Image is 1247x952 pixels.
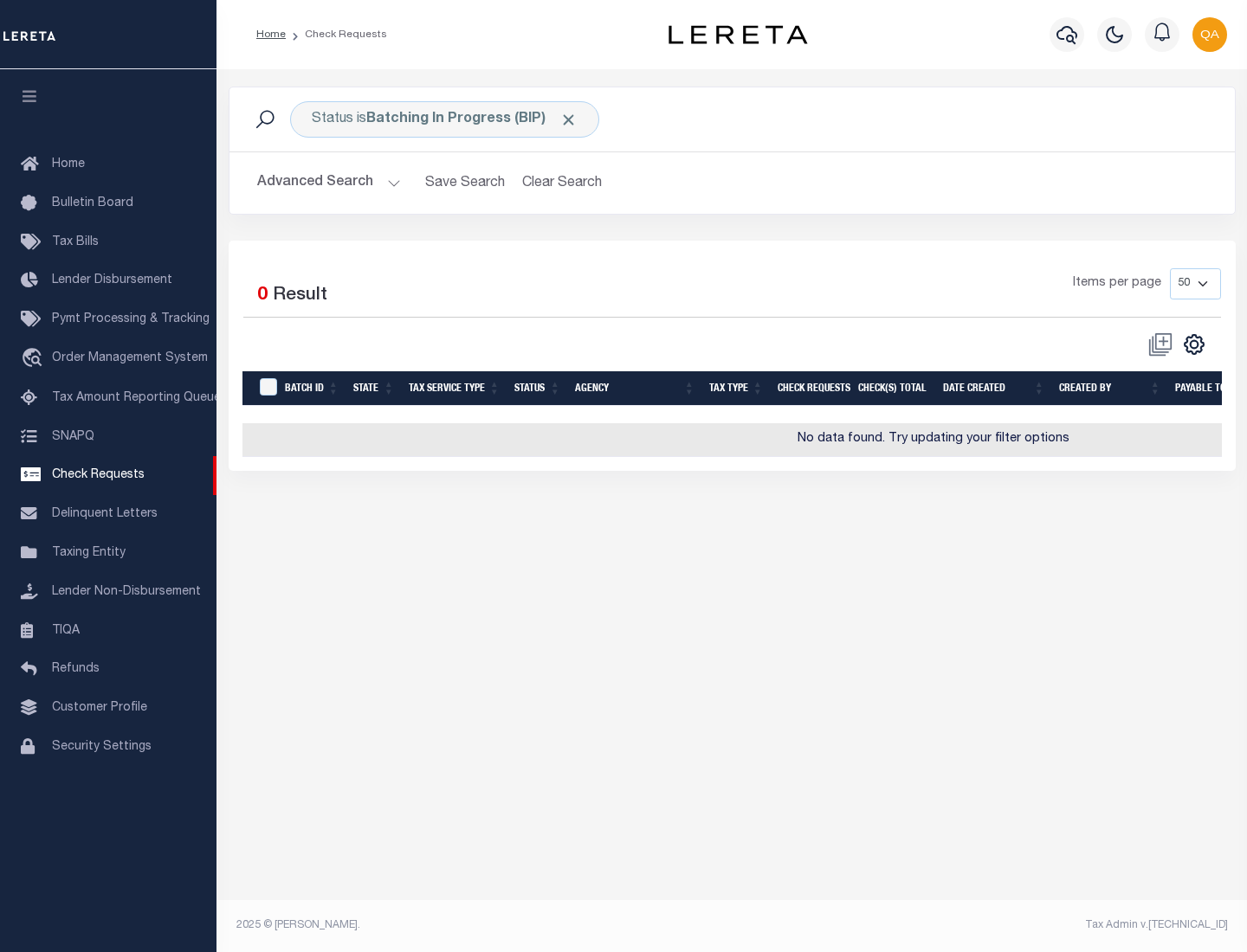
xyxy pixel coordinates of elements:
button: Advanced Search [257,166,401,200]
img: logo-dark.svg [669,25,807,44]
img: svg+xml;base64,PHN2ZyB4bWxucz0iaHR0cDovL3d3dy53My5vcmcvMjAwMC9zdmciIHBvaW50ZXItZXZlbnRzPSJub25lIi... [1192,17,1227,52]
span: Click to Remove [559,111,578,129]
span: Taxing Entity [52,547,126,559]
th: Check Requests [771,371,851,407]
div: Tax Admin v.[TECHNICAL_ID] [745,917,1228,933]
a: Home [256,29,286,40]
span: Bulletin Board [52,197,133,209]
span: Items per page [1073,274,1161,293]
span: Delinquent Letters [52,508,158,520]
span: Lender Disbursement [52,274,172,286]
span: Order Management System [52,352,208,364]
b: Batching In Progress (BIP) [366,113,578,126]
div: Status is [290,101,599,138]
span: Tax Bills [52,236,99,248]
span: Lender Non-Disbursement [52,586,201,598]
th: Tax Type: activate to sort column ascending [702,371,771,407]
span: TIQA [52,624,80,636]
span: Security Settings [52,741,152,753]
span: Tax Amount Reporting Queue [52,392,221,404]
button: Save Search [415,166,515,200]
span: Check Requests [52,469,145,481]
span: Pymt Processing & Tracking [52,313,210,325]
th: Status: activate to sort column ascending [507,371,568,407]
span: Refunds [52,663,100,675]
th: Tax Service Type: activate to sort column ascending [402,371,507,407]
th: State: activate to sort column ascending [346,371,402,407]
th: Check(s) Total [851,371,936,407]
th: Date Created: activate to sort column ascending [936,371,1052,407]
span: 0 [257,286,268,305]
span: Customer Profile [52,702,147,714]
label: Result [273,282,327,310]
span: SNAPQ [52,430,94,442]
button: Clear Search [515,166,610,200]
div: 2025 © [PERSON_NAME]. [223,917,733,933]
th: Agency: activate to sort column ascending [568,371,702,407]
li: Check Requests [286,27,387,42]
th: Batch Id: activate to sort column ascending [278,371,346,407]
span: Home [52,158,85,170]
th: Created By: activate to sort column ascending [1052,371,1168,407]
i: travel_explore [21,348,48,370]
